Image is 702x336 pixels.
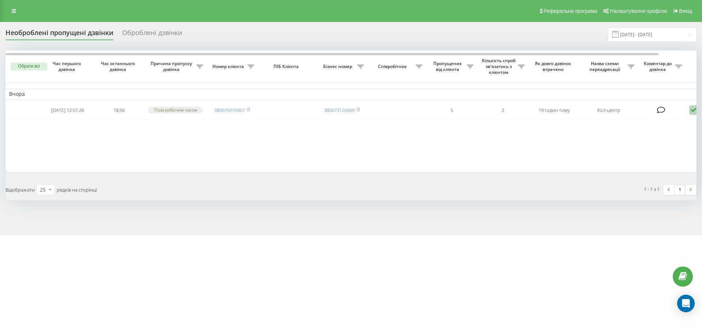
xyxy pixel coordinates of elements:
span: Співробітник [371,64,416,69]
div: Open Intercom Messenger [677,295,695,312]
div: Необроблені пропущені дзвінки [5,29,113,40]
span: Вихід [679,8,692,14]
a: 1 [674,185,685,195]
span: Номер клієнта [210,64,248,69]
span: Час першого дзвінка [48,61,87,72]
td: 5 [426,101,477,119]
td: [DATE] 12:51:26 [42,101,93,119]
td: 2 [477,101,528,119]
span: Налаштування профілю [610,8,667,14]
td: 18:56 [93,101,144,119]
span: Пропущених від клієнта [430,61,467,72]
span: Кількість спроб зв'язатись з клієнтом [481,58,518,75]
div: 1 - 1 з 1 [644,185,660,193]
span: Реферальна програма [544,8,597,14]
span: Час останнього дзвінка [99,61,139,72]
div: 25 [40,186,46,193]
a: 380673126669 [324,107,355,113]
td: Кол-центр [580,101,638,119]
button: Обрати всі [11,63,47,71]
span: Причина пропуску дзвінка [148,61,196,72]
div: Поза робочим часом [148,107,203,113]
span: Бізнес номер [320,64,357,69]
span: Відображати [5,186,35,193]
span: Як довго дзвінок втрачено [534,61,574,72]
span: рядків на сторінці [57,186,97,193]
a: 380676970467 [214,107,245,113]
span: Коментар до дзвінка [642,61,675,72]
span: ПІБ Клієнта [264,64,310,69]
span: Назва схеми переадресації [583,61,628,72]
td: 19 годин тому [528,101,580,119]
div: Оброблені дзвінки [122,29,182,40]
